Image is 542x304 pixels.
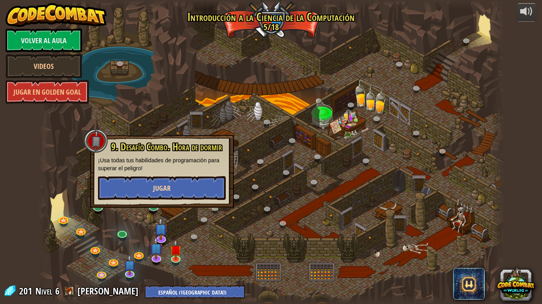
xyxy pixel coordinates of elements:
img: level-banner-unstarted-subscriber.png [155,217,168,240]
span: Jugar [153,183,171,193]
a: Videos [6,54,82,78]
span: 6 [55,285,60,297]
span: 201 [19,285,35,297]
img: level-banner-unstarted-subscriber.png [124,255,136,275]
button: Jugar [98,176,226,200]
span: 9. Desafío Combo. Hora de dormir [111,140,222,154]
img: CodeCombat - Learn how to code by playing a game [6,3,107,27]
a: Jugar en Golden Goal [6,80,89,104]
a: Volver al aula [6,28,82,52]
img: level-banner-unstarted.png [170,239,182,260]
img: level-banner-unstarted-subscriber.png [150,237,163,259]
span: Nivel [35,285,52,298]
p: ¡Usa todas tus habilidades de programación para superar el peligro! [98,156,226,172]
button: Ajustar el volúmen [517,3,536,22]
a: [PERSON_NAME] [77,285,141,297]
